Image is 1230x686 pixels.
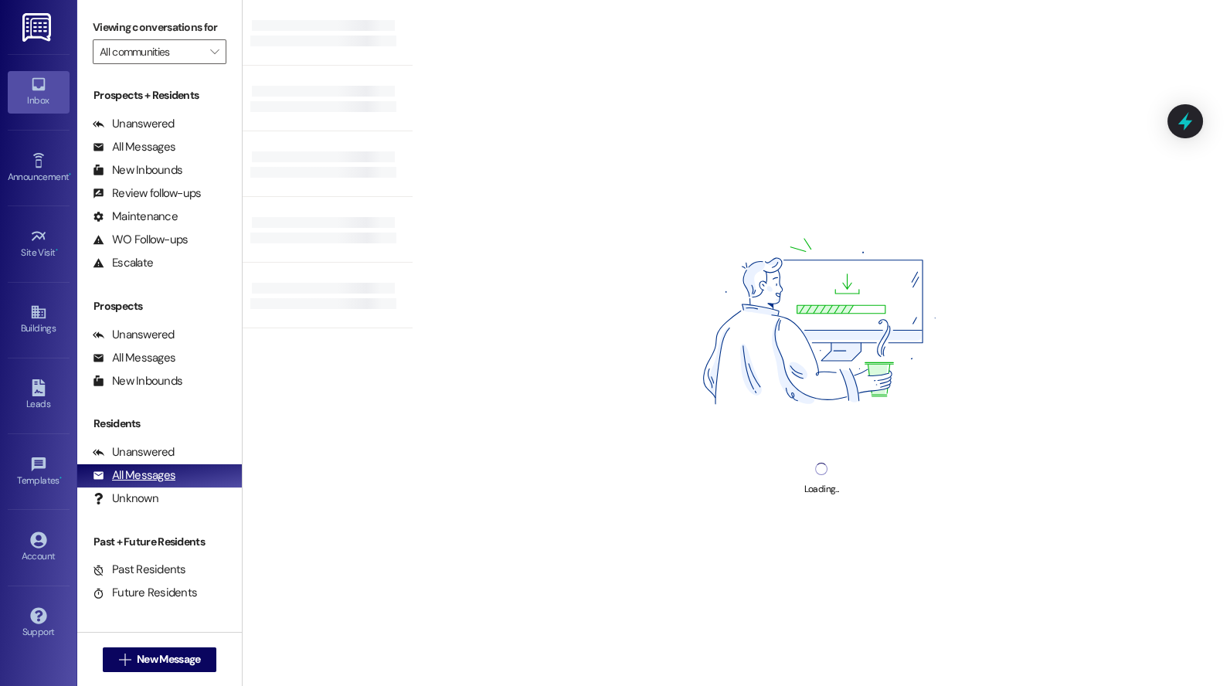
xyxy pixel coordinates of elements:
div: Unanswered [93,116,175,132]
div: Review follow-ups [93,185,201,202]
a: Buildings [8,299,70,341]
div: New Inbounds [93,162,182,178]
div: All Messages [93,350,175,366]
a: Account [8,527,70,569]
a: Support [8,603,70,644]
div: Maintenance [93,209,178,225]
div: Loading... [804,481,839,498]
div: Past + Future Residents [77,534,242,550]
div: All Messages [93,467,175,484]
div: Residents [77,416,242,432]
img: ResiDesk Logo [22,13,54,42]
span: New Message [137,651,200,667]
i:  [119,654,131,666]
div: New Inbounds [93,373,182,389]
span: • [59,473,62,484]
div: Future Residents [93,585,197,601]
div: Escalate [93,255,153,271]
label: Viewing conversations for [93,15,226,39]
div: All Messages [93,139,175,155]
div: Unanswered [93,444,175,460]
div: Unknown [93,491,158,507]
input: All communities [100,39,202,64]
span: • [56,245,58,256]
div: WO Follow-ups [93,232,188,248]
a: Site Visit • [8,223,70,265]
div: Prospects + Residents [77,87,242,104]
div: Unanswered [93,327,175,343]
div: Prospects [77,298,242,314]
a: Templates • [8,451,70,493]
div: Past Residents [93,562,186,578]
a: Inbox [8,71,70,113]
button: New Message [103,647,217,672]
span: • [69,169,71,180]
i:  [210,46,219,58]
a: Leads [8,375,70,416]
